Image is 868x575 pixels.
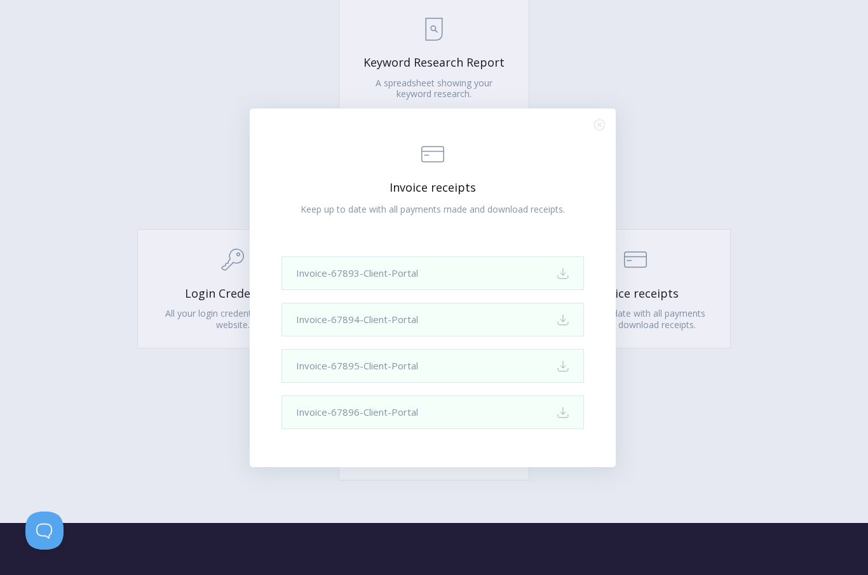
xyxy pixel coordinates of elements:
a: Invoice-67896-Client-Portal [281,395,584,429]
a: Invoice-67893-Client-Portal [281,256,584,290]
span: Invoice receipts [301,180,565,195]
a: Invoice-67895-Client-Portal [281,349,584,383]
button: Close (Press escape to close) [594,119,605,130]
span: Keep up to date with all payments made and download receipts. [301,203,565,215]
a: Invoice-67894-Client-Portal [281,303,584,336]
